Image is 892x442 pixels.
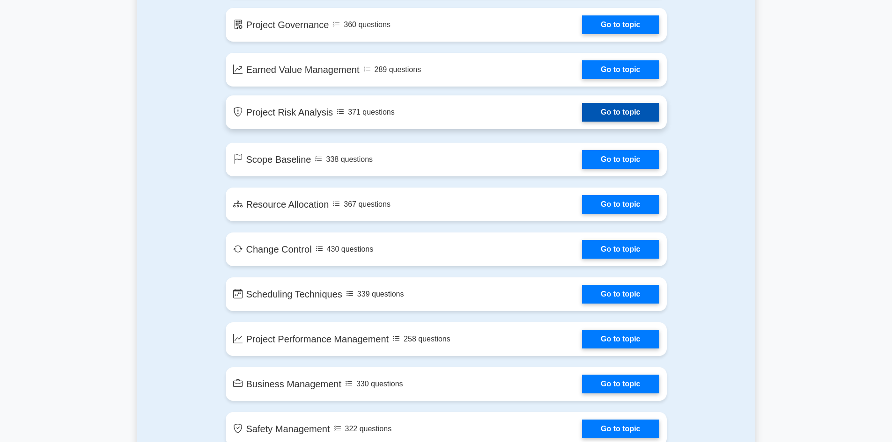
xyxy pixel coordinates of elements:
a: Go to topic [582,195,659,214]
a: Go to topic [582,15,659,34]
a: Go to topic [582,60,659,79]
a: Go to topic [582,420,659,438]
a: Go to topic [582,375,659,393]
a: Go to topic [582,103,659,122]
a: Go to topic [582,240,659,259]
a: Go to topic [582,330,659,348]
a: Go to topic [582,285,659,304]
a: Go to topic [582,150,659,169]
